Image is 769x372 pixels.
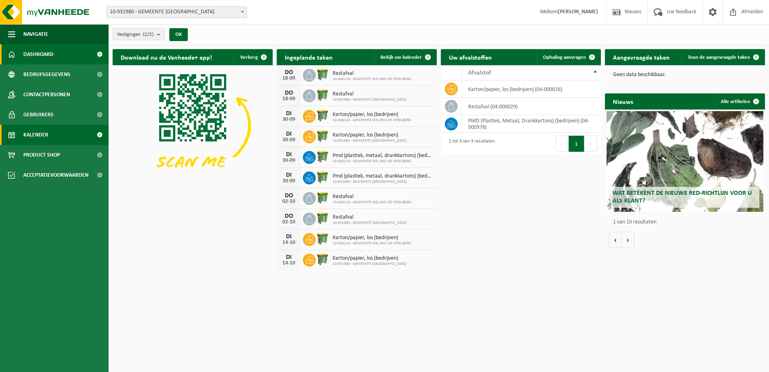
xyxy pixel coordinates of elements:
div: 30-09 [281,137,297,143]
img: WB-0770-HPE-GN-50 [316,252,329,266]
div: 02-10 [281,219,297,225]
div: 18-09 [281,76,297,81]
td: restafval (04-000029) [462,98,601,115]
div: 1 tot 3 van 3 resultaten [445,135,495,153]
img: WB-0770-HPE-GN-51 [316,68,329,81]
button: OK [169,28,188,41]
img: WB-0770-HPE-GN-51 [316,191,329,205]
span: 10-931980 - GEMEENTE [GEOGRAPHIC_DATA] [333,262,407,267]
button: Next [584,136,597,152]
img: WB-0770-HPE-GN-50 [316,129,329,143]
img: WB-0770-HPE-GN-50 [316,211,329,225]
img: WB-0770-HPE-GN-51 [316,150,329,163]
h2: Nieuws [605,93,641,109]
div: 18-09 [281,96,297,102]
div: 14-10 [281,260,297,266]
span: Kalender [23,125,48,145]
span: Product Shop [23,145,60,165]
button: Verberg [234,49,272,65]
span: 10-931980 - GEMEENTE NIEL - NIEL [106,6,247,18]
span: Restafval [333,70,411,77]
img: WB-0770-HPE-GN-50 [316,88,329,102]
div: DO [281,192,297,199]
a: Wat betekent de nieuwe RED-richtlijn voor u als klant? [607,111,763,212]
span: Toon de aangevraagde taken [688,55,750,60]
a: Ophaling aanvragen [537,49,600,65]
span: Karton/papier, los (bedrijven) [333,235,411,241]
p: 1 van 10 resultaten [613,219,761,225]
span: Acceptatievoorwaarden [23,165,88,185]
span: Pmd (plastiek, metaal, drankkartons) (bedrijven) [333,173,433,180]
h2: Aangevraagde taken [605,49,678,65]
span: 10-948119 - GEMEENTE NIEL BKO DE SPEELBERG [333,77,411,82]
a: Alle artikelen [714,93,764,110]
div: DI [281,172,297,178]
td: karton/papier, los (bedrijven) (04-000026) [462,81,601,98]
h2: Ingeplande taken [277,49,341,65]
div: 30-09 [281,178,297,184]
button: Volgende [622,232,634,248]
span: Afvalstof [468,70,491,76]
span: Wat betekent de nieuwe RED-richtlijn voor u als klant? [613,190,752,204]
span: Restafval [333,91,407,97]
span: Restafval [333,194,411,200]
div: DI [281,254,297,260]
span: Contactpersonen [23,85,70,105]
span: 10-931980 - GEMEENTE [GEOGRAPHIC_DATA] [333,180,433,184]
a: Bekijk uw kalender [374,49,436,65]
h2: Download nu de Vanheede+ app! [113,49,220,65]
span: 10-948119 - GEMEENTE NIEL BKO DE SPEELBERG [333,200,411,205]
span: Restafval [333,214,407,221]
span: 10-931980 - GEMEENTE [GEOGRAPHIC_DATA] [333,221,407,225]
span: Bedrijfsgegevens [23,64,70,85]
img: WB-0770-HPE-GN-51 [316,109,329,122]
span: 10-948119 - GEMEENTE NIEL BKO DE SPEELBERG [333,241,411,246]
span: 10-948119 - GEMEENTE NIEL BKO DE SPEELBERG [333,118,411,123]
span: Navigatie [23,24,48,44]
div: DI [281,234,297,240]
span: 10-948119 - GEMEENTE NIEL BKO DE SPEELBERG [333,159,433,164]
span: Karton/papier, los (bedrijven) [333,112,411,118]
div: DO [281,90,297,96]
span: Gebruikers [23,105,53,125]
div: 14-10 [281,240,297,246]
div: 30-09 [281,117,297,122]
span: 10-931980 - GEMEENTE [GEOGRAPHIC_DATA] [333,97,407,102]
img: WB-0770-HPE-GN-51 [316,232,329,246]
a: Toon de aangevraagde taken [681,49,764,65]
div: DI [281,131,297,137]
div: DO [281,69,297,76]
span: Bekijk uw kalender [380,55,422,60]
span: 10-931980 - GEMEENTE [GEOGRAPHIC_DATA] [333,138,407,143]
button: Previous [556,136,569,152]
div: DI [281,110,297,117]
h2: Uw afvalstoffen [441,49,500,65]
button: 1 [569,136,584,152]
button: Vorige [609,232,622,248]
p: Geen data beschikbaar. [613,72,757,78]
count: (2/2) [143,32,154,37]
span: Dashboard [23,44,53,64]
span: Ophaling aanvragen [543,55,586,60]
span: Karton/papier, los (bedrijven) [333,255,407,262]
div: DI [281,151,297,158]
button: Vestigingen(2/2) [113,28,164,40]
span: Verberg [240,55,258,60]
img: WB-0770-HPE-GN-50 [316,170,329,184]
span: 10-931980 - GEMEENTE NIEL - NIEL [107,6,247,18]
td: PMD (Plastiek, Metaal, Drankkartons) (bedrijven) (04-000978) [462,115,601,133]
span: Karton/papier, los (bedrijven) [333,132,407,138]
div: 30-09 [281,158,297,163]
strong: [PERSON_NAME] [558,9,598,15]
img: Download de VHEPlus App [113,65,273,186]
div: 02-10 [281,199,297,205]
span: Vestigingen [117,29,154,41]
div: DO [281,213,297,219]
span: Pmd (plastiek, metaal, drankkartons) (bedrijven) [333,153,433,159]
